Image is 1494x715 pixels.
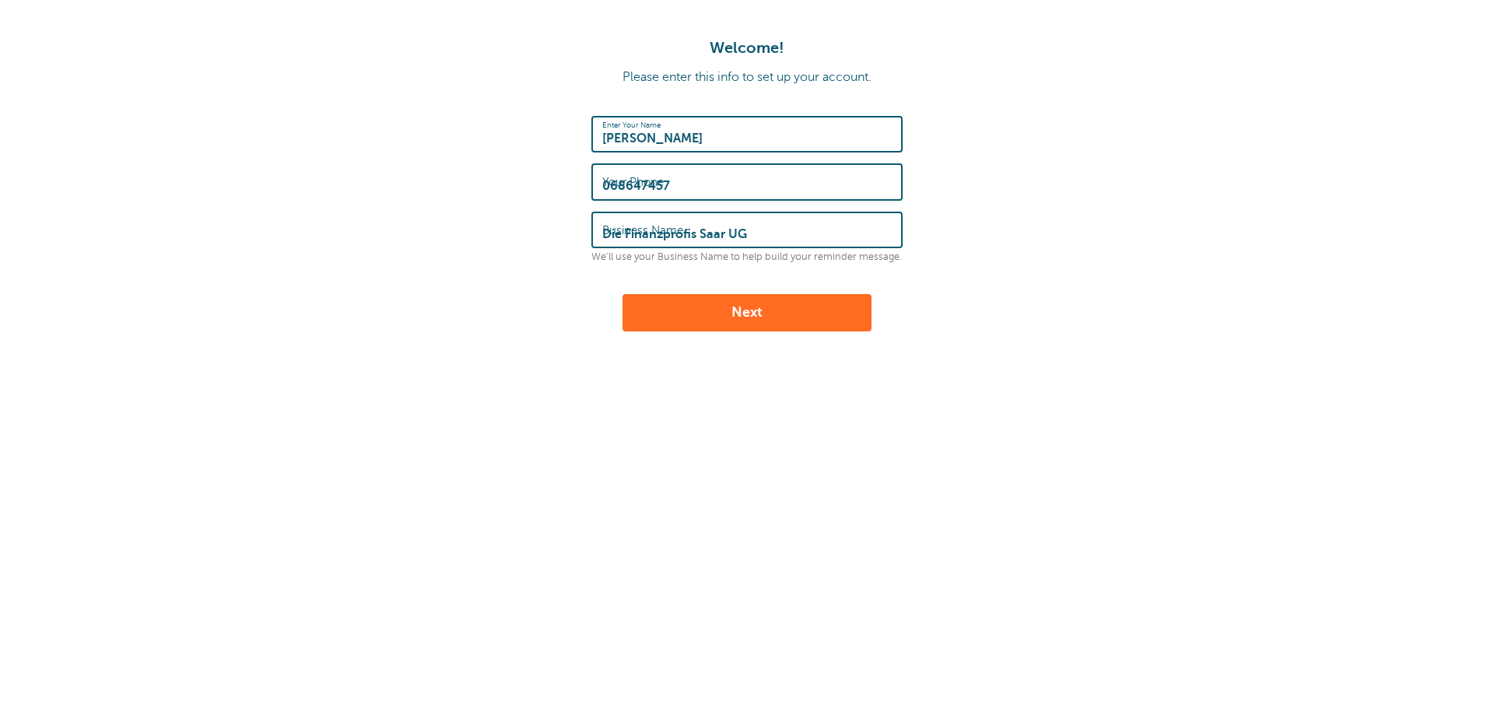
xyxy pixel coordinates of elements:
p: We'll use your Business Name to help build your reminder message. [591,251,903,263]
h1: Welcome! [16,39,1478,58]
label: Your Phone [602,175,664,189]
p: Please enter this info to set up your account. [16,70,1478,85]
label: Business Name [602,223,683,237]
label: Enter Your Name [602,121,661,130]
button: Next [622,294,871,331]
